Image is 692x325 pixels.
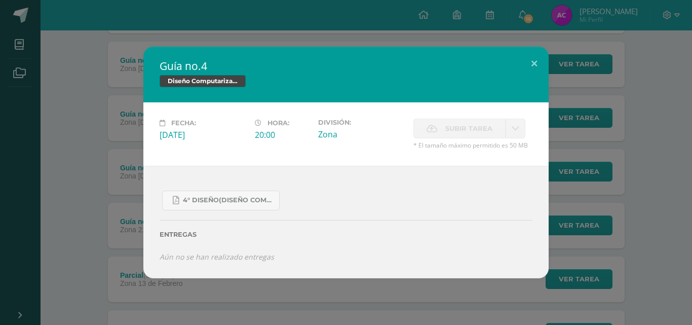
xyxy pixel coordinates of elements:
[267,119,289,127] span: Hora:
[318,119,405,126] label: División:
[160,59,532,73] h2: Guía no.4
[160,75,246,87] span: Diseño Computarizado
[506,119,525,138] a: La fecha de entrega ha expirado
[413,141,532,150] span: * El tamaño máximo permitido es 50 MB
[318,129,405,140] div: Zona
[160,231,532,238] label: Entregas
[160,252,274,262] i: Aún no se han realizado entregas
[160,129,247,140] div: [DATE]
[255,129,310,140] div: 20:00
[171,119,196,127] span: Fecha:
[183,196,274,204] span: 4° Diseño(Diseño computarizado).pdf
[445,119,492,138] span: Subir tarea
[413,119,506,138] label: La fecha de entrega ha expirado
[162,191,280,210] a: 4° Diseño(Diseño computarizado).pdf
[520,47,549,81] button: Close (Esc)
